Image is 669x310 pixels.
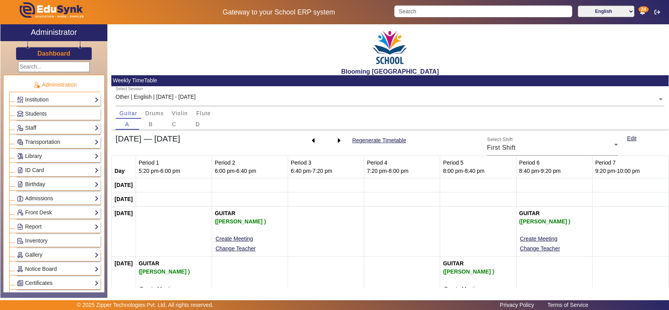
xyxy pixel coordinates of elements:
a: Privacy Policy [496,300,538,310]
a: Inventory [17,236,99,245]
td: Period 5 8:00 pm-8:40 pm [440,156,516,178]
h2: Administrator [31,27,77,37]
td: Period 4 7:20 pm-8:00 pm [364,156,440,178]
mat-label: Select Shift [487,137,513,142]
a: Dashboard [37,49,71,58]
p: Administration [9,81,100,89]
div: Other | English | [DATE] - [DATE] [116,93,196,101]
div: ([PERSON_NAME] ) [443,268,513,276]
b: GUITAR [519,210,589,226]
span: Violin [172,111,188,116]
td: Period 2 6:00 pm-6:40 pm [212,156,288,178]
b: GUITAR [215,210,285,226]
h2: Blooming [GEOGRAPHIC_DATA] [111,68,669,75]
div: ([PERSON_NAME] ) [139,268,209,276]
h5: Gateway to your School ERP system [172,8,386,16]
td: Period 7 9:20 pm-10:00 pm [592,156,668,178]
span: D [196,121,200,127]
b: GUITAR [443,260,513,276]
button: Change Teacher [215,244,256,254]
strong: [DATE] [114,182,132,188]
span: B [149,121,153,127]
a: Terms of Service [544,300,592,310]
span: Guitar [120,111,138,116]
img: Students.png [17,111,23,117]
div: ([PERSON_NAME] ) [215,218,285,226]
h3: Dashboard [38,50,71,57]
span: 24 [638,6,648,13]
button: Create Meeting [443,284,482,294]
h4: [DATE] — [DATE] [116,134,293,143]
td: Period 6 8:40 pm-9:20 pm [516,156,592,178]
strong: [DATE] [114,210,132,216]
td: Period 1 5:20 pm-6:00 pm [136,156,212,178]
div: ([PERSON_NAME] ) [519,218,589,226]
span: Inventory [25,237,48,244]
img: 3e5c6726-73d6-4ac3-b917-621554bbe9c3 [370,26,410,68]
td: Period 3 6:40 pm-7:20 pm [288,156,364,178]
th: Day [112,156,136,178]
button: Create Meeting [139,284,178,294]
span: C [172,121,176,127]
input: Search... [18,62,90,72]
strong: [DATE] [114,260,132,266]
a: Students [17,109,99,118]
span: Flute [196,111,211,116]
b: GUITAR [139,260,209,276]
mat-card-header: Weekly TimeTable [111,75,669,86]
a: Administrator [0,24,107,41]
button: Edit [626,134,637,143]
span: A [125,121,130,127]
span: First Shift [487,144,516,151]
img: Inventory.png [17,238,23,244]
button: Create Meeting [215,234,254,244]
span: Students [25,111,47,117]
input: Search [394,5,572,17]
button: Create Meeting [519,234,558,244]
img: Administration.png [33,82,40,89]
span: Drums [145,111,163,116]
button: Change Teacher [519,244,561,254]
strong: [DATE] [114,196,132,202]
p: © 2025 Zipper Technologies Pvt. Ltd. All rights reserved. [77,301,214,309]
button: Regenerate Timetable [352,136,407,145]
div: Select Session [116,86,143,92]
